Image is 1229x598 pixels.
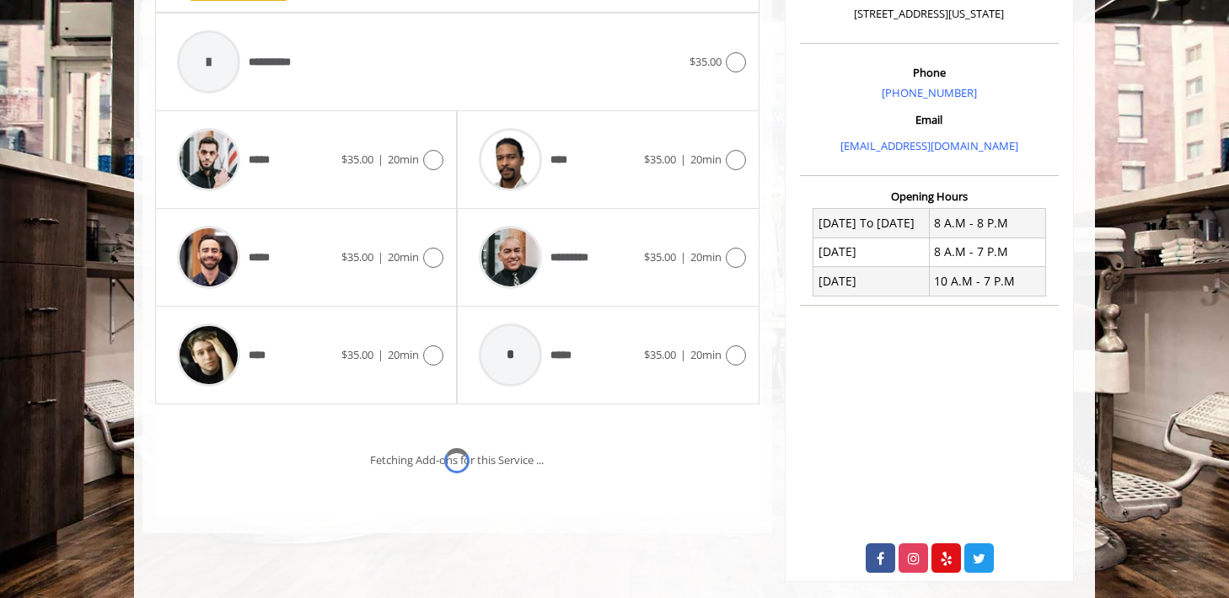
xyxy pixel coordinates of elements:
td: [DATE] [813,267,930,296]
h3: Email [804,114,1055,125]
span: | [680,347,686,362]
span: $35.00 [341,249,373,264]
span: $35.00 [644,152,676,167]
td: [DATE] To [DATE] [813,209,930,238]
td: 8 A.M - 7 P.M [929,238,1045,266]
td: [DATE] [813,238,930,266]
span: $35.00 [341,347,373,362]
span: $35.00 [690,54,722,69]
span: | [680,249,686,264]
span: | [378,152,384,167]
td: 8 A.M - 8 P.M [929,209,1045,238]
span: | [378,347,384,362]
span: 20min [690,249,722,264]
span: 20min [690,152,722,167]
h3: Phone [804,67,1055,78]
span: 20min [388,347,419,362]
a: [EMAIL_ADDRESS][DOMAIN_NAME] [840,138,1018,153]
h3: Opening Hours [800,190,1059,202]
span: $35.00 [644,249,676,264]
span: | [378,249,384,264]
span: | [680,152,686,167]
div: Fetching Add-ons for this Service ... [370,451,544,469]
p: [STREET_ADDRESS][US_STATE] [804,5,1055,23]
td: 10 A.M - 7 P.M [929,267,1045,296]
span: $35.00 [644,347,676,362]
span: 20min [388,152,419,167]
a: [PHONE_NUMBER] [882,85,977,100]
span: 20min [388,249,419,264]
span: $35.00 [341,152,373,167]
span: 20min [690,347,722,362]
